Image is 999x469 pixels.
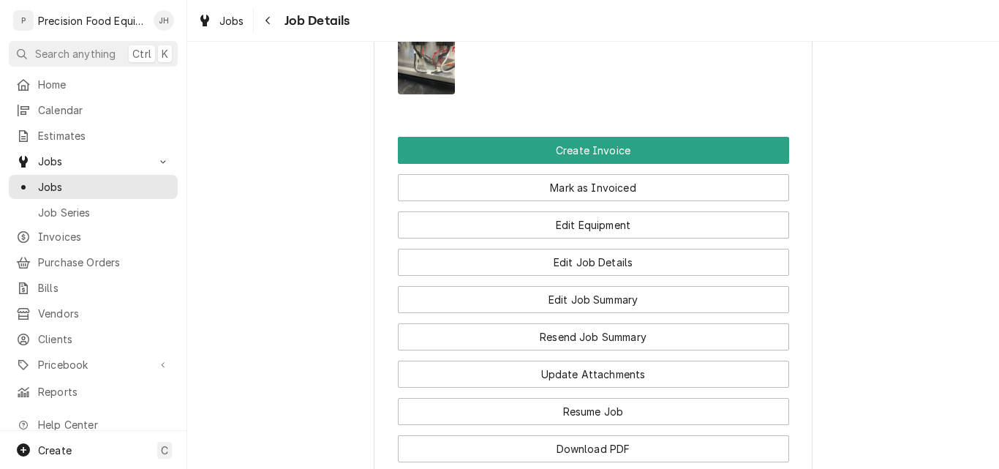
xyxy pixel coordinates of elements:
[38,179,170,195] span: Jobs
[192,9,250,33] a: Jobs
[38,205,170,220] span: Job Series
[398,201,789,239] div: Button Group Row
[398,323,789,350] button: Resend Job Summary
[9,200,178,225] a: Job Series
[9,225,178,249] a: Invoices
[132,46,151,61] span: Ctrl
[9,250,178,274] a: Purchase Orders
[398,425,789,462] div: Button Group Row
[38,77,170,92] span: Home
[38,229,170,244] span: Invoices
[280,11,350,31] span: Job Details
[38,13,146,29] div: Precision Food Equipment LLC
[398,6,789,106] span: Attachments
[38,280,170,296] span: Bills
[9,175,178,199] a: Jobs
[398,137,789,164] button: Create Invoice
[398,350,789,388] div: Button Group Row
[9,353,178,377] a: Go to Pricebook
[9,380,178,404] a: Reports
[398,435,789,462] button: Download PDF
[154,10,174,31] div: Jason Hertel's Avatar
[398,18,456,94] img: DCXTFHEAS23LpjRdPCiv
[9,149,178,173] a: Go to Jobs
[38,102,170,118] span: Calendar
[398,239,789,276] div: Button Group Row
[9,413,178,437] a: Go to Help Center
[257,9,280,32] button: Navigate back
[154,10,174,31] div: JH
[38,255,170,270] span: Purchase Orders
[38,331,170,347] span: Clients
[162,46,168,61] span: K
[398,276,789,313] div: Button Group Row
[35,46,116,61] span: Search anything
[9,124,178,148] a: Estimates
[398,249,789,276] button: Edit Job Details
[38,357,148,372] span: Pricebook
[13,10,34,31] div: P
[9,41,178,67] button: Search anythingCtrlK
[398,388,789,425] div: Button Group Row
[398,164,789,201] div: Button Group Row
[398,137,789,164] div: Button Group Row
[398,313,789,350] div: Button Group Row
[9,98,178,122] a: Calendar
[398,286,789,313] button: Edit Job Summary
[9,301,178,326] a: Vendors
[9,72,178,97] a: Home
[398,137,789,462] div: Button Group
[38,384,170,399] span: Reports
[398,211,789,239] button: Edit Equipment
[38,306,170,321] span: Vendors
[161,443,168,458] span: C
[38,154,148,169] span: Jobs
[398,174,789,201] button: Mark as Invoiced
[38,128,170,143] span: Estimates
[398,361,789,388] button: Update Attachments
[219,13,244,29] span: Jobs
[9,327,178,351] a: Clients
[398,398,789,425] button: Resume Job
[38,444,72,457] span: Create
[9,276,178,300] a: Bills
[38,417,169,432] span: Help Center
